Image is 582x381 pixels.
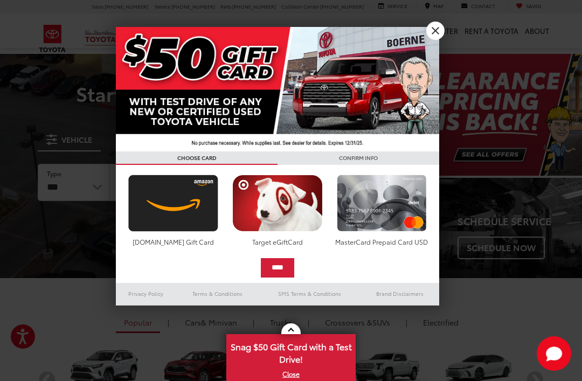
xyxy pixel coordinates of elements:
div: Target eGiftCard [230,237,325,246]
img: mastercard.png [334,175,429,232]
button: Toggle Chat Window [537,336,571,371]
img: 42635_top_851395.jpg [116,27,439,151]
div: MasterCard Prepaid Card USD [334,237,429,246]
svg: Start Chat [537,336,571,371]
img: amazoncard.png [126,175,221,232]
h3: CONFIRM INFO [278,151,439,165]
a: Terms & Conditions [176,287,259,300]
h3: CHOOSE CARD [116,151,278,165]
a: SMS Terms & Conditions [259,287,361,300]
span: Snag $50 Gift Card with a Test Drive! [227,335,355,368]
a: Brand Disclaimers [361,287,439,300]
img: targetcard.png [230,175,325,232]
a: Privacy Policy [116,287,176,300]
div: [DOMAIN_NAME] Gift Card [126,237,221,246]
